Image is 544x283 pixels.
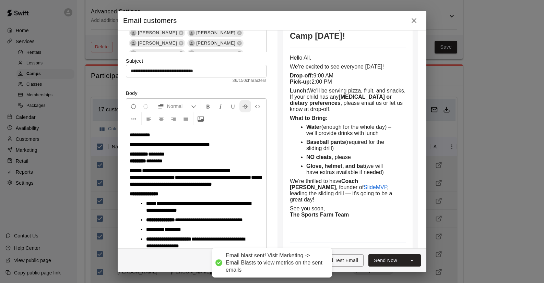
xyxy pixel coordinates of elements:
button: Format Underline [227,100,239,112]
span: We'll be serving pizza, fruit, and snacks. [308,88,405,94]
strong: What to Bring: [290,115,328,121]
span: [PERSON_NAME] [135,50,180,57]
button: Center Align [155,112,167,125]
span: Hello All, [290,55,311,61]
strong: The Sports Farm Team [290,212,349,218]
button: Insert Link [128,112,139,125]
span: See you soon, [290,206,325,211]
strong: Water [306,124,321,130]
span: [PERSON_NAME] [135,29,180,36]
button: Insert Code [252,100,263,112]
button: Format Italics [215,100,226,112]
button: Upload Image [195,112,206,125]
label: Subject [126,58,267,64]
span: , leading the sliding drill — it's going to be a great day! [290,184,394,202]
span: [PERSON_NAME] [193,40,238,47]
strong: Pick-up: [290,79,311,85]
span: 2:00 PM [311,79,332,85]
span: [PERSON_NAME] [193,50,238,57]
strong: [MEDICAL_DATA] or dietary preferences [290,94,393,106]
span: [PERSON_NAME] [135,40,180,47]
h5: Email customers [123,16,177,25]
div: Quinn Geisdorf [130,30,137,36]
button: Formatting Options [155,100,199,112]
span: [PERSON_NAME] [193,29,238,36]
button: Undo [128,100,139,112]
div: Evan Goldberg [189,40,195,46]
span: Normal [167,103,191,110]
div: [PERSON_NAME] [187,39,244,47]
span: We’re thrilled to have [290,178,341,184]
div: split button [368,254,421,267]
button: Justify Align [180,112,192,125]
strong: Coach [PERSON_NAME] [290,178,359,190]
div: [PERSON_NAME] [187,49,244,58]
strong: Glove, helmet, and bat [306,163,365,169]
button: Format Strikethrough [239,100,251,112]
div: [PERSON_NAME] [129,49,185,58]
span: We’re excited to see everyone [DATE]! [290,64,384,70]
span: (enough for the whole day) – we’ll provide drinks with lunch [306,124,393,136]
span: , please email us or let us know at drop-off. [290,100,404,112]
strong: Lunch: [290,88,308,94]
h1: Reminder: Sports Farm Camp [DATE]! [290,22,406,41]
span: 36 / 150 characters [126,77,267,84]
span: , please [332,154,351,160]
div: [PERSON_NAME] [129,39,185,47]
div: [PERSON_NAME] [187,29,244,37]
span: (required for the sliding drill) [306,139,386,151]
div: Caleb Silversmith [130,50,137,57]
div: [PERSON_NAME] [129,29,185,37]
button: Send Now [368,254,403,267]
strong: Drop-off: [290,73,313,78]
button: Send Test Email [316,254,364,267]
div: John Sweeney [130,40,137,46]
div: Vaughn Llewellyn [189,50,195,57]
strong: Baseball pants [306,139,345,145]
div: Email blast sent! Visit Marketing -> Email Blasts to view metrics on the sent emails [226,252,325,273]
label: Body [126,90,267,97]
button: Format Bold [202,100,214,112]
a: SlideMVP [364,184,387,190]
span: 9:00 AM [313,73,333,78]
button: Left Align [143,112,155,125]
span: (we will have extras available if needed) [306,163,385,175]
span: If your child has any [290,94,339,100]
button: Redo [140,100,152,112]
div: Hayden Gamwell [189,30,195,36]
strong: NO cleats [306,154,332,160]
button: Right Align [168,112,179,125]
span: , founder of [336,184,364,190]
